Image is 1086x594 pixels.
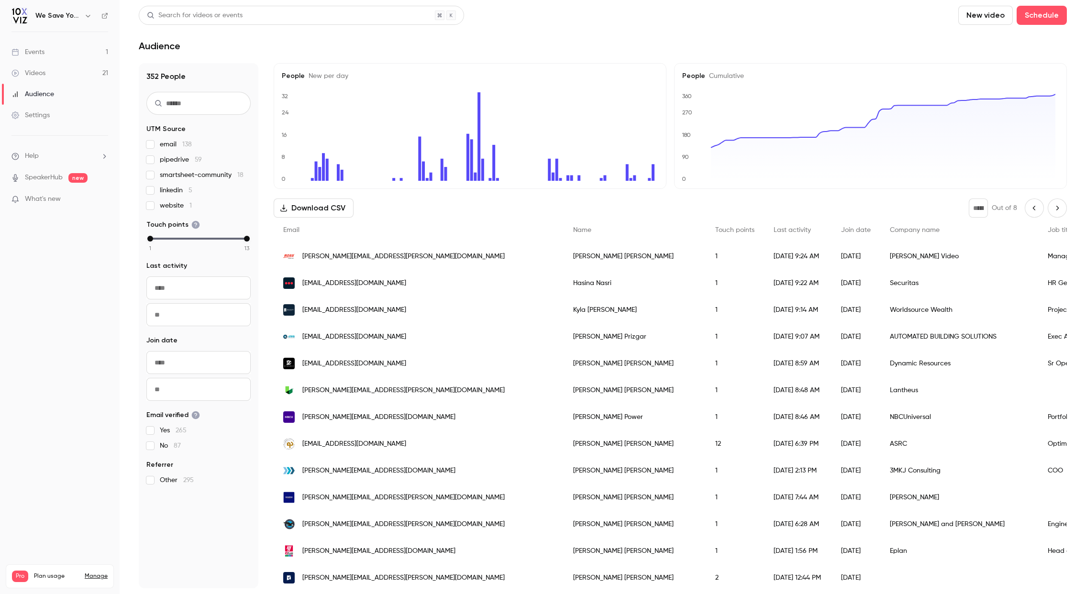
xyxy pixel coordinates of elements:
span: 138 [182,141,192,148]
div: [DATE] [831,350,880,377]
div: [DATE] [831,457,880,484]
span: Yes [160,426,187,435]
img: lantheus.com [283,385,295,396]
div: Videos [11,68,45,78]
div: 1 [706,538,764,564]
div: max [244,236,250,242]
div: 1 [706,457,764,484]
div: Settings [11,110,50,120]
span: Email verified [146,410,200,420]
div: ASRC [880,430,1038,457]
div: Events [11,47,44,57]
div: [PERSON_NAME] Prizgar [564,323,706,350]
input: To [146,378,251,401]
h5: People [282,71,658,81]
div: 1 [706,243,764,270]
div: 1 [706,377,764,404]
span: linkedin [160,186,192,195]
span: Referrer [146,460,173,470]
span: 87 [174,442,181,449]
div: 1 [706,511,764,538]
div: Search for videos or events [147,11,243,21]
span: Plan usage [34,572,79,580]
img: asrcenergy.com [283,438,295,450]
div: 2 [706,564,764,591]
text: 16 [281,132,287,138]
img: prattwhitney.com [283,518,295,530]
div: Dynamic Resources [880,350,1038,377]
span: Email [283,227,299,233]
div: [PERSON_NAME] [880,484,1038,511]
div: 12 [706,430,764,457]
span: Company name [890,227,940,233]
span: 59 [195,156,202,163]
div: [DATE] 9:07 AM [764,323,831,350]
img: rossvideo.com [283,254,295,259]
text: 180 [682,132,691,138]
span: No [160,441,181,451]
span: What's new [25,194,61,204]
input: From [146,276,251,299]
span: Touch points [715,227,754,233]
span: 1 [189,202,192,209]
div: [DATE] [831,430,880,457]
div: [PERSON_NAME] [PERSON_NAME] [564,430,706,457]
div: [PERSON_NAME] Video [880,243,1038,270]
div: [DATE] 8:48 AM [764,377,831,404]
div: [PERSON_NAME] [PERSON_NAME] [564,457,706,484]
span: Job title [1048,227,1073,233]
div: [DATE] 8:46 AM [764,404,831,430]
span: [EMAIL_ADDRESS][DOMAIN_NAME] [302,332,406,342]
span: email [160,140,192,149]
div: 1 [706,350,764,377]
text: 0 [682,176,686,182]
span: Join date [146,336,177,345]
span: New per day [305,73,348,79]
img: absautomation.com [283,331,295,342]
text: 360 [682,93,692,99]
input: From [146,351,251,374]
span: 1 [149,244,151,253]
span: [EMAIL_ADDRESS][DOMAIN_NAME] [302,278,406,288]
div: 1 [706,270,764,297]
button: Next page [1048,198,1067,218]
text: 8 [281,154,285,160]
span: [PERSON_NAME][EMAIL_ADDRESS][PERSON_NAME][DOMAIN_NAME] [302,252,505,262]
span: [PERSON_NAME][EMAIL_ADDRESS][PERSON_NAME][DOMAIN_NAME] [302,519,505,529]
div: Audience [11,89,54,99]
div: [DATE] [831,484,880,511]
span: 265 [176,427,187,434]
text: 32 [282,93,288,99]
text: 0 [281,176,286,182]
span: [PERSON_NAME][EMAIL_ADDRESS][PERSON_NAME][DOMAIN_NAME] [302,573,505,583]
div: [DATE] [831,511,880,538]
div: [DATE] [831,377,880,404]
div: [DATE] 8:59 AM [764,350,831,377]
div: [DATE] [831,323,880,350]
img: We Save You Time! [12,8,27,23]
span: 5 [188,187,192,194]
span: 18 [237,172,244,178]
div: [DATE] [831,564,880,591]
div: [PERSON_NAME] [PERSON_NAME] [564,350,706,377]
span: 13 [244,244,249,253]
span: Name [573,227,591,233]
span: [PERSON_NAME][EMAIL_ADDRESS][PERSON_NAME][DOMAIN_NAME] [302,493,505,503]
div: [DATE] 2:13 PM [764,457,831,484]
span: smartsheet-community [160,170,244,180]
span: [PERSON_NAME][EMAIL_ADDRESS][DOMAIN_NAME] [302,412,455,422]
div: [DATE] [831,538,880,564]
div: [PERSON_NAME] [PERSON_NAME] [564,538,706,564]
span: Join date [841,227,871,233]
img: worldsourcewealth.com [283,304,295,316]
div: Lantheus [880,377,1038,404]
span: [EMAIL_ADDRESS][DOMAIN_NAME] [302,439,406,449]
span: website [160,201,192,210]
span: Last activity [146,261,187,271]
div: [DATE] 1:56 PM [764,538,831,564]
span: [PERSON_NAME][EMAIL_ADDRESS][DOMAIN_NAME] [302,546,455,556]
div: [PERSON_NAME] [PERSON_NAME] [564,243,706,270]
button: Previous page [1025,198,1044,218]
span: 295 [183,477,194,484]
div: Eplan [880,538,1038,564]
